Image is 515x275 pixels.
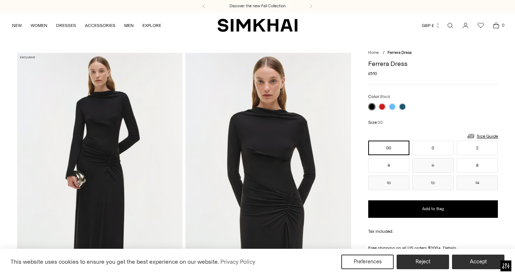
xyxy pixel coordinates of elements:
[368,119,383,126] label: Size:
[467,131,498,141] a: Size Guide
[443,18,457,33] a: Open search modal
[443,245,456,251] a: Details
[380,94,390,99] span: Black
[368,158,410,173] button: 4
[12,17,22,34] a: NEW
[368,200,498,218] button: Add to Bag
[368,228,498,235] div: Tax included.
[457,158,498,173] button: 8
[368,245,498,251] div: Free shipping on all US orders $200+
[457,176,498,190] button: 14
[457,141,498,155] button: 2
[142,17,161,34] a: EXPLORE
[378,120,383,125] span: 00
[422,206,444,212] span: Add to Bag
[473,18,488,33] a: Wishlist
[500,22,506,28] span: 0
[489,18,503,33] a: Open cart modal
[412,176,454,190] button: 12
[229,3,286,9] a: Discover the new Fall Collection
[217,18,298,32] a: SIMKHAI
[422,17,440,34] button: GBP £
[31,17,47,34] a: WOMEN
[56,17,76,34] a: DRESSES
[383,50,385,56] div: /
[368,60,498,67] h1: Ferrera Dress
[341,255,394,269] button: Preferences
[368,70,377,77] span: £510
[85,17,115,34] a: ACCESSORIES
[368,50,379,55] a: Home
[368,93,390,100] label: Color:
[412,141,454,155] button: 0
[397,255,449,269] button: Reject
[412,158,454,173] button: 6
[368,176,410,190] button: 10
[368,50,498,56] nav: breadcrumbs
[368,141,410,155] button: 00
[388,50,412,55] span: Ferrera Dress
[124,17,134,34] a: MEN
[219,256,256,267] a: Privacy Policy (opens in a new tab)
[452,255,504,269] button: Accept
[11,258,219,265] span: This website uses cookies to ensure you get the best experience on our website.
[458,18,473,33] a: Go to the account page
